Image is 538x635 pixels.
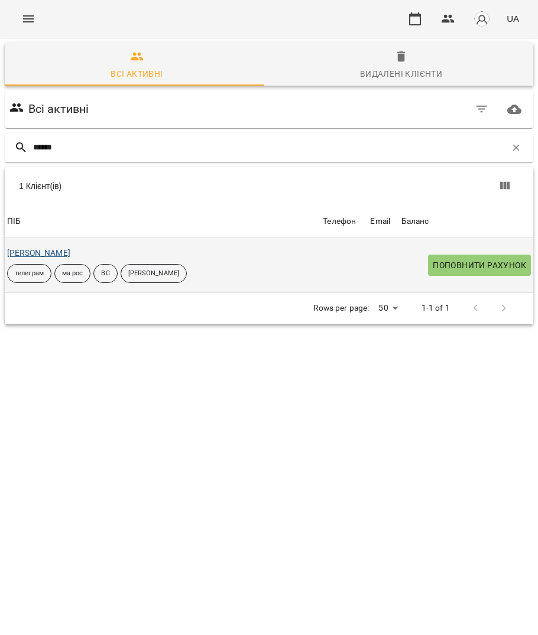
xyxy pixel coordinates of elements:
div: телеграм [7,264,51,283]
div: Телефон [323,214,356,229]
div: ВС [93,264,117,283]
p: ма рос [62,269,83,279]
div: Sort [7,214,21,229]
button: Поповнити рахунок [428,255,531,276]
div: Баланс [401,214,429,229]
div: 1 Клієнт(ів) [19,175,276,197]
div: ма рос [54,264,91,283]
div: Email [370,214,390,229]
h6: Всі активні [28,100,89,118]
span: Поповнити рахунок [433,258,526,272]
span: Email [370,214,396,229]
div: ПІБ [7,214,21,229]
div: 50 [374,299,402,317]
button: UA [502,8,524,30]
p: Rows per page: [313,302,369,314]
div: Table Toolbar [5,167,533,205]
div: [PERSON_NAME] [121,264,187,283]
span: ПІБ [7,214,318,229]
div: Sort [370,214,390,229]
span: UA [507,12,519,25]
div: Видалені клієнти [360,67,442,81]
p: [PERSON_NAME] [128,269,179,279]
div: Sort [323,214,356,229]
button: Вигляд колонок [491,172,519,200]
span: Баланс [401,214,531,229]
div: Всі активні [111,67,163,81]
div: Sort [401,214,429,229]
p: ВС [101,269,109,279]
span: Телефон [323,214,365,229]
img: avatar_s.png [474,11,490,27]
a: [PERSON_NAME] [7,248,70,258]
p: телеграм [15,269,44,279]
button: Menu [14,5,43,33]
p: 1-1 of 1 [422,302,450,314]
